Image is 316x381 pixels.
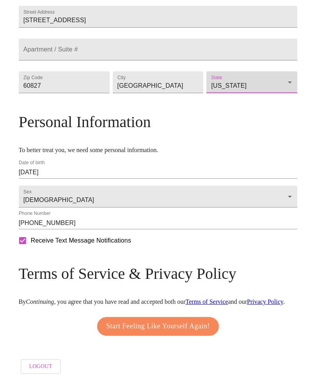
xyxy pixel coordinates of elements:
[21,359,61,374] button: Logout
[97,317,219,336] button: Start Feeling Like Yourself Again!
[19,298,298,305] p: By , you agree that you have read and accepted both our and our .
[186,298,228,305] a: Terms of Service
[206,71,297,93] div: [US_STATE]
[19,147,298,154] p: To better treat you, we need some personal information.
[31,236,131,245] span: Receive Text Message Notifications
[29,362,52,372] span: Logout
[19,211,51,216] label: Phone Number
[19,161,45,165] label: Date of birth
[26,298,54,305] em: Continuing
[247,298,283,305] a: Privacy Policy
[19,113,298,131] h3: Personal Information
[19,264,298,283] h3: Terms of Service & Privacy Policy
[19,186,298,207] div: [DEMOGRAPHIC_DATA]
[106,320,210,333] span: Start Feeling Like Yourself Again!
